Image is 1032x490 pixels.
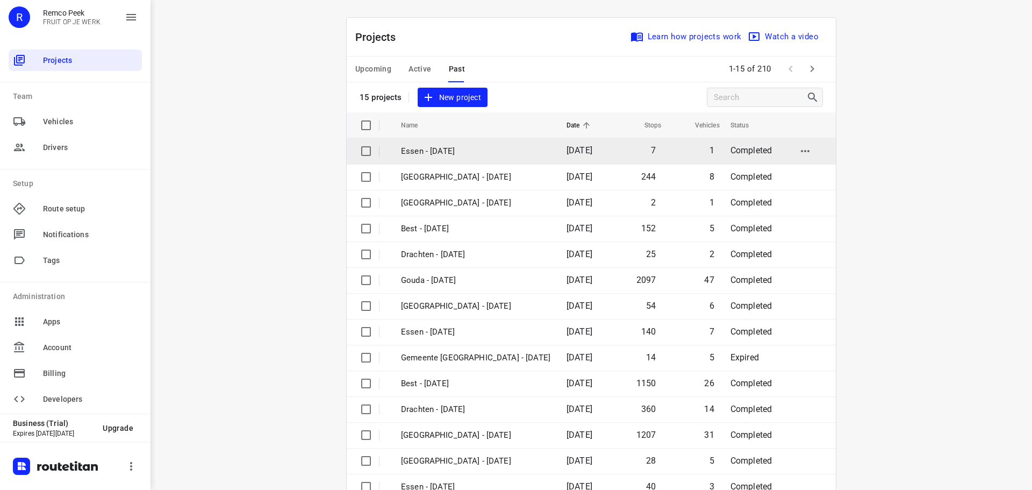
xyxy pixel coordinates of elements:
span: Completed [730,145,772,155]
span: 2 [709,249,714,259]
span: Date [567,119,594,132]
span: Active [408,62,431,76]
span: Name [401,119,432,132]
span: Vehicles [681,119,720,132]
span: 1-15 of 210 [725,58,776,81]
input: Search projects [714,89,806,106]
p: Gemeente Rotterdam - Wednesday [401,352,550,364]
span: [DATE] [567,172,592,182]
p: Zwolle - Wednesday [401,429,550,442]
span: Account [43,342,138,353]
span: [DATE] [567,430,592,440]
p: Best - Wednesday [401,378,550,390]
span: Completed [730,456,772,466]
span: 14 [646,352,656,363]
span: Upgrade [103,424,133,432]
span: Expired [730,352,759,363]
span: 1 [709,197,714,208]
span: [DATE] [567,197,592,208]
p: Antwerpen - Wednesday [401,300,550,313]
span: Completed [730,275,772,285]
p: Business (Trial) [13,419,94,428]
span: 7 [709,326,714,337]
span: Completed [730,249,772,259]
p: FRUIT OP JE WERK [43,18,101,26]
div: Developers [9,388,142,410]
span: Vehicles [43,116,138,127]
p: Antwerpen - Tuesday [401,455,550,467]
span: 244 [641,172,656,182]
span: 6 [709,301,714,311]
span: Developers [43,394,138,405]
span: Tags [43,255,138,266]
span: 54 [646,301,656,311]
button: Upgrade [94,418,142,438]
span: Next Page [801,58,823,80]
span: Drivers [43,142,138,153]
span: Completed [730,430,772,440]
span: Past [449,62,465,76]
span: 360 [641,404,656,414]
span: 31 [704,430,714,440]
span: 2097 [636,275,656,285]
span: Completed [730,223,772,233]
div: Drivers [9,137,142,158]
span: Upcoming [355,62,391,76]
span: 47 [704,275,714,285]
span: Completed [730,326,772,337]
span: Route setup [43,203,138,215]
span: [DATE] [567,145,592,155]
p: Antwerpen - Thursday [401,197,550,209]
span: Completed [730,378,772,388]
span: [DATE] [567,223,592,233]
span: 5 [709,223,714,233]
div: R [9,6,30,28]
span: [DATE] [567,275,592,285]
span: [DATE] [567,404,592,414]
div: Notifications [9,224,142,245]
p: Drachten - Thursday [401,248,550,261]
div: Search [806,91,822,104]
div: Account [9,337,142,358]
p: Expires [DATE][DATE] [13,430,94,437]
div: Apps [9,311,142,332]
p: Best - Thursday [401,223,550,235]
span: [DATE] [567,249,592,259]
span: 1150 [636,378,656,388]
span: Apps [43,316,138,328]
span: 2 [651,197,656,208]
span: 8 [709,172,714,182]
p: Remco Peek [43,9,101,17]
span: 26 [704,378,714,388]
p: Essen - Wednesday [401,326,550,338]
span: 152 [641,223,656,233]
span: Billing [43,368,138,379]
p: Drachten - Wednesday [401,403,550,416]
span: 5 [709,456,714,466]
p: 15 projects [360,93,402,102]
span: New project [424,91,481,104]
span: [DATE] [567,326,592,337]
p: Essen - [DATE] [401,145,550,158]
span: Status [730,119,763,132]
span: 1 [709,145,714,155]
span: 140 [641,326,656,337]
button: New project [418,88,488,108]
span: [DATE] [567,301,592,311]
div: Billing [9,363,142,384]
span: 28 [646,456,656,466]
span: 14 [704,404,714,414]
p: Administration [13,291,142,302]
div: Projects [9,49,142,71]
p: Team [13,91,142,102]
span: [DATE] [567,378,592,388]
span: [DATE] [567,456,592,466]
p: Projects [355,29,405,45]
span: [DATE] [567,352,592,363]
div: Route setup [9,198,142,219]
span: Completed [730,404,772,414]
p: Setup [13,178,142,189]
div: Vehicles [9,111,142,132]
span: Previous Page [780,58,801,80]
span: Completed [730,301,772,311]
